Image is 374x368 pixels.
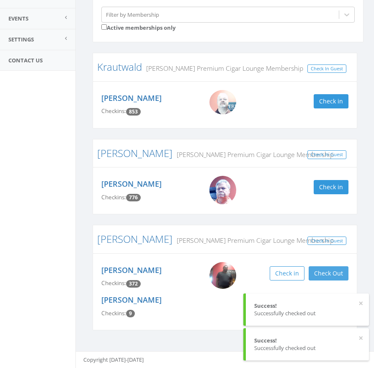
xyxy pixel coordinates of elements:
[101,295,162,305] a: [PERSON_NAME]
[307,150,346,159] a: Check In Guest
[8,57,43,64] span: Contact Us
[126,310,135,317] span: Checkin count
[314,180,348,194] button: Check in
[8,36,34,43] span: Settings
[309,266,348,281] button: Check Out
[314,94,348,108] button: Check in
[209,90,236,115] img: WIN_20200824_14_20_23_Pro.jpg
[307,64,346,73] a: Check In Guest
[254,337,361,345] div: Success!
[101,24,107,30] input: Active memberships only
[359,334,363,342] button: ×
[142,64,303,73] small: [PERSON_NAME] Premium Cigar Lounge Membership
[101,107,126,115] span: Checkins:
[359,299,363,308] button: ×
[173,236,334,245] small: [PERSON_NAME] Premium Cigar Lounge Membership
[126,108,141,116] span: Checkin count
[97,146,173,160] a: [PERSON_NAME]
[254,309,361,317] div: Successfully checked out
[254,344,361,352] div: Successfully checked out
[307,237,346,245] a: Check In Guest
[76,351,374,368] footer: Copyright [DATE]-[DATE]
[126,194,141,201] span: Checkin count
[101,265,162,275] a: [PERSON_NAME]
[126,280,141,288] span: Checkin count
[101,279,126,287] span: Checkins:
[254,302,361,310] div: Success!
[101,23,175,32] label: Active memberships only
[101,179,162,189] a: [PERSON_NAME]
[270,266,304,281] button: Check in
[97,60,142,74] a: Krautwald
[209,176,236,204] img: Big_Mike.jpg
[101,93,162,103] a: [PERSON_NAME]
[106,10,159,18] div: Filter by Membership
[173,150,334,159] small: [PERSON_NAME] Premium Cigar Lounge Membership
[101,309,126,317] span: Checkins:
[209,262,236,289] img: Kevin_McClendon_PWvqYwE.png
[101,193,126,201] span: Checkins:
[8,15,28,22] span: Events
[97,232,173,246] a: [PERSON_NAME]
